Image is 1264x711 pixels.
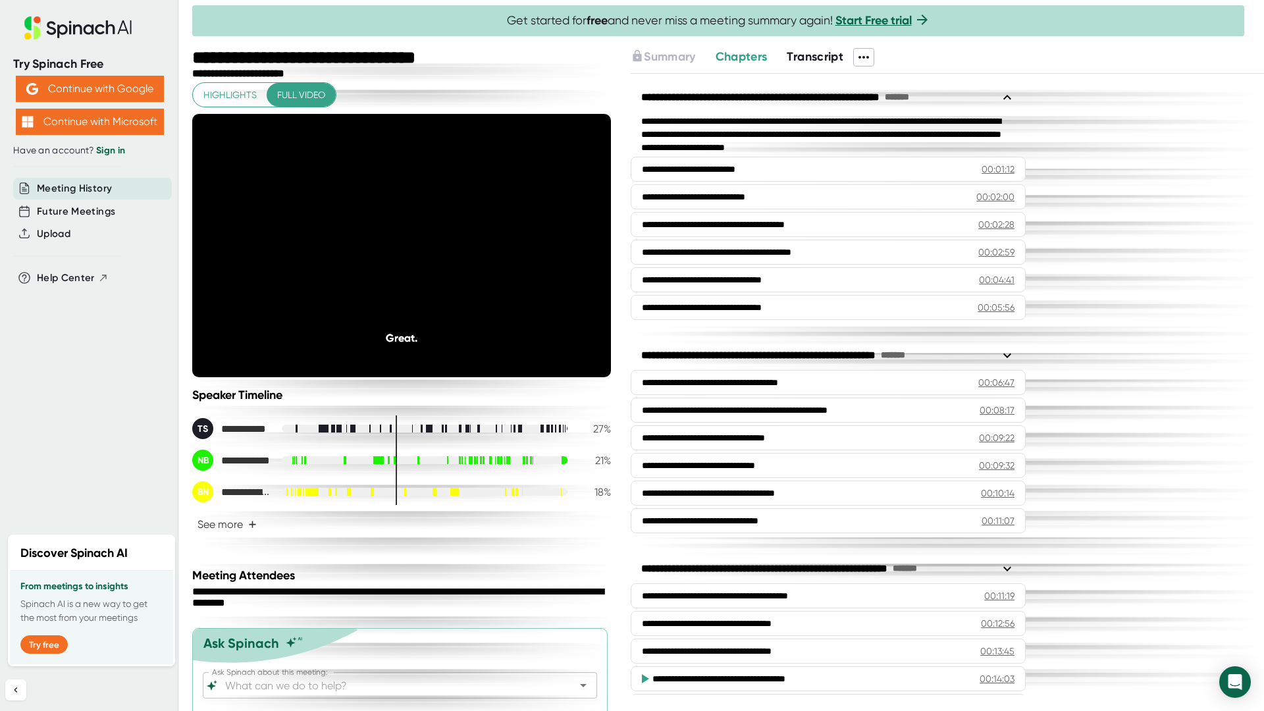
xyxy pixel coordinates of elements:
[578,423,611,435] div: 27 %
[981,617,1014,630] div: 00:12:56
[631,48,715,66] div: Upgrade to access
[192,450,213,471] div: NB
[979,431,1014,444] div: 00:09:22
[980,672,1014,685] div: 00:14:03
[574,676,592,695] button: Open
[267,83,336,107] button: Full video
[193,83,267,107] button: Highlights
[248,519,257,530] span: +
[978,376,1014,389] div: 00:06:47
[978,218,1014,231] div: 00:02:28
[192,513,262,536] button: See more+
[223,676,554,695] input: What can we do to help?
[192,568,614,583] div: Meeting Attendees
[20,581,163,592] h3: From meetings to insights
[192,418,213,439] div: TS
[13,145,166,157] div: Have an account?
[980,645,1014,658] div: 00:13:45
[976,190,1014,203] div: 00:02:00
[192,450,271,471] div: Noah Breslow
[787,49,843,64] span: Transcript
[5,679,26,700] button: Collapse sidebar
[644,49,695,64] span: Summary
[980,404,1014,417] div: 00:08:17
[978,246,1014,259] div: 00:02:59
[234,332,569,344] div: Great.
[37,271,109,286] button: Help Center
[277,87,325,103] span: Full video
[192,481,213,502] div: BN
[982,163,1014,176] div: 00:01:12
[982,514,1014,527] div: 00:11:07
[978,301,1014,314] div: 00:05:56
[192,388,611,402] div: Speaker Timeline
[37,204,115,219] button: Future Meetings
[981,487,1014,500] div: 00:10:14
[16,76,164,102] button: Continue with Google
[203,635,279,651] div: Ask Spinach
[37,271,95,286] span: Help Center
[716,48,768,66] button: Chapters
[587,13,608,28] b: free
[192,418,271,439] div: Tanya Stipe
[979,459,1014,472] div: 00:09:32
[979,273,1014,286] div: 00:04:41
[1219,666,1251,698] div: Open Intercom Messenger
[835,13,912,28] a: Start Free trial
[96,145,125,156] a: Sign in
[26,83,38,95] img: Aehbyd4JwY73AAAAAElFTkSuQmCC
[984,589,1014,602] div: 00:11:19
[20,544,128,562] h2: Discover Spinach AI
[37,226,70,242] button: Upload
[578,486,611,498] div: 18 %
[631,48,695,66] button: Summary
[787,48,843,66] button: Transcript
[203,87,257,103] span: Highlights
[37,181,112,196] button: Meeting History
[13,57,166,72] div: Try Spinach Free
[20,635,68,654] button: Try free
[578,454,611,467] div: 21 %
[20,597,163,625] p: Spinach AI is a new way to get the most from your meetings
[192,481,271,502] div: Brian Niederhauser
[507,13,930,28] span: Get started for and never miss a meeting summary again!
[716,49,768,64] span: Chapters
[16,109,164,135] button: Continue with Microsoft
